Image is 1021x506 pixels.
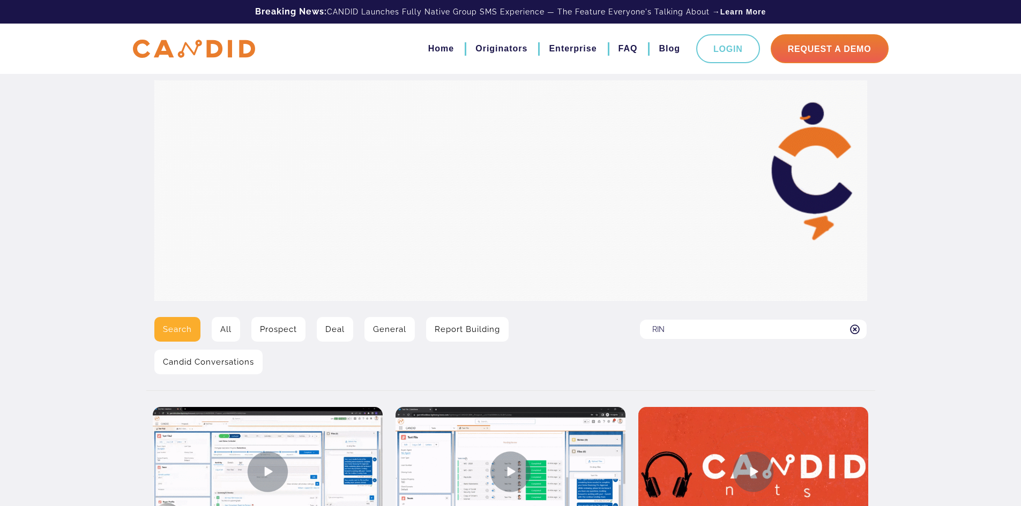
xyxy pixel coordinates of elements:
a: Enterprise [549,40,597,58]
a: All [212,317,240,342]
a: Candid Conversations [154,350,263,374]
a: General [364,317,415,342]
b: Breaking News: [255,6,327,17]
a: Request A Demo [771,34,889,63]
a: Login [696,34,760,63]
a: Home [428,40,454,58]
a: Learn More [720,6,766,17]
img: CANDID APP [133,40,255,58]
img: Video Library Hero [154,80,867,301]
a: Deal [317,317,353,342]
a: Report Building [426,317,509,342]
a: Prospect [251,317,305,342]
a: FAQ [618,40,638,58]
a: Originators [475,40,527,58]
a: Blog [659,40,680,58]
